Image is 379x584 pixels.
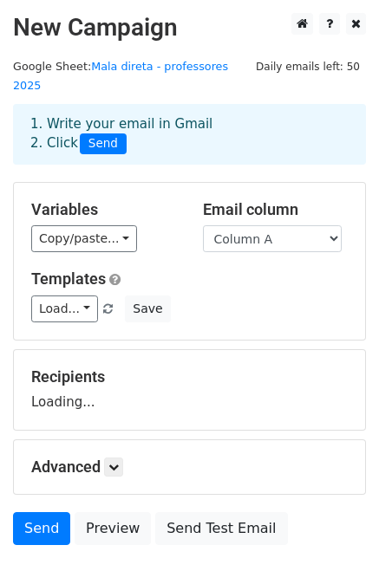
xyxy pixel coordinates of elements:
[31,295,98,322] a: Load...
[80,133,127,154] span: Send
[31,269,106,288] a: Templates
[250,60,366,73] a: Daily emails left: 50
[31,367,348,412] div: Loading...
[13,60,228,93] small: Google Sheet:
[31,200,177,219] h5: Variables
[13,13,366,42] h2: New Campaign
[31,225,137,252] a: Copy/paste...
[203,200,349,219] h5: Email column
[250,57,366,76] span: Daily emails left: 50
[13,512,70,545] a: Send
[13,60,228,93] a: Mala direta - professores 2025
[75,512,151,545] a: Preview
[17,114,362,154] div: 1. Write your email in Gmail 2. Click
[155,512,287,545] a: Send Test Email
[125,295,170,322] button: Save
[31,367,348,386] h5: Recipients
[31,457,348,477] h5: Advanced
